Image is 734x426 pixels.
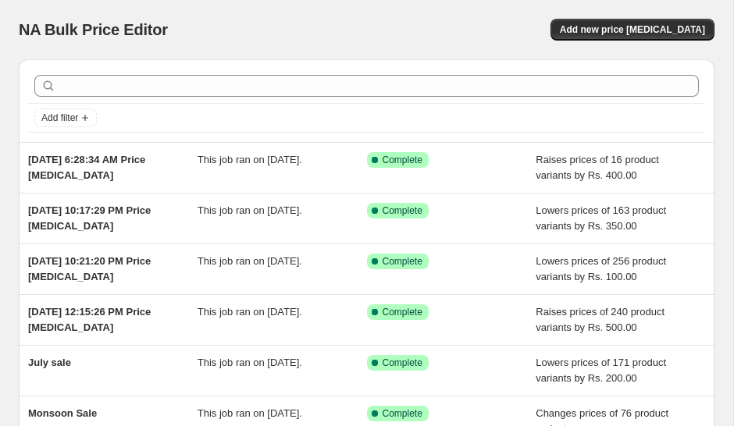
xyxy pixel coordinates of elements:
span: Monsoon Sale [28,407,97,419]
span: This job ran on [DATE]. [198,407,302,419]
span: This job ran on [DATE]. [198,204,302,216]
span: Lowers prices of 256 product variants by Rs. 100.00 [536,255,666,282]
span: This job ran on [DATE]. [198,255,302,267]
span: Raises prices of 240 product variants by Rs. 500.00 [536,306,665,333]
span: Lowers prices of 171 product variants by Rs. 200.00 [536,357,666,384]
span: [DATE] 12:15:26 PM Price [MEDICAL_DATA] [28,306,151,333]
span: Add filter [41,112,78,124]
span: Add new price [MEDICAL_DATA] [560,23,705,36]
span: Complete [383,204,422,217]
span: [DATE] 6:28:34 AM Price [MEDICAL_DATA] [28,154,145,181]
button: Add new price [MEDICAL_DATA] [550,19,714,41]
span: Complete [383,154,422,166]
span: Lowers prices of 163 product variants by Rs. 350.00 [536,204,666,232]
span: Complete [383,255,422,268]
span: Raises prices of 16 product variants by Rs. 400.00 [536,154,659,181]
span: [DATE] 10:21:20 PM Price [MEDICAL_DATA] [28,255,151,282]
button: Add filter [34,108,97,127]
span: [DATE] 10:17:29 PM Price [MEDICAL_DATA] [28,204,151,232]
span: This job ran on [DATE]. [198,306,302,318]
span: Complete [383,357,422,369]
span: Complete [383,407,422,420]
span: This job ran on [DATE]. [198,154,302,165]
span: NA Bulk Price Editor [19,21,168,38]
span: This job ran on [DATE]. [198,357,302,368]
span: Complete [383,306,422,318]
span: July sale [28,357,71,368]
